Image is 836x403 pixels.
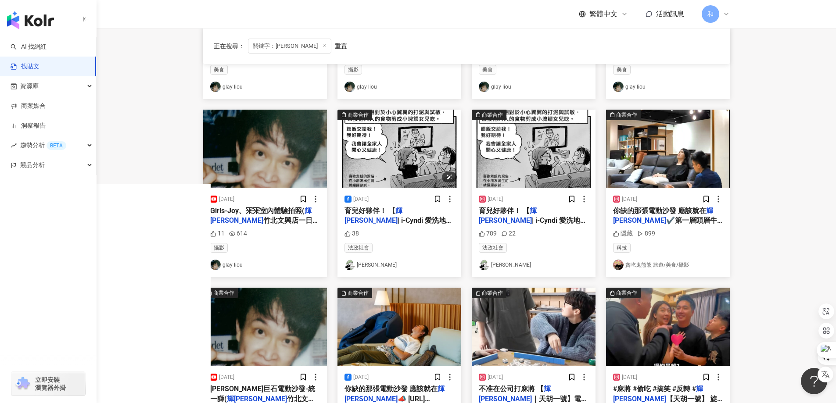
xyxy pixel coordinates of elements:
[210,65,228,75] span: 美食
[344,243,373,253] span: 法政社會
[488,374,503,381] div: [DATE]
[203,288,327,366] div: post-image商業合作
[589,9,617,19] span: 繁體中文
[613,65,631,75] span: 美食
[210,207,305,215] span: Girls-Joy、冞冞室內體驗拍照(
[472,110,596,188] div: post-image商業合作
[210,229,225,238] div: 11
[488,196,503,203] div: [DATE]
[210,260,320,270] a: KOL Avatarglay liou
[801,368,827,394] iframe: Help Scout Beacon - Open
[479,65,496,75] span: 美食
[335,43,347,50] div: 重置
[613,229,633,238] div: 隱藏
[344,207,395,215] span: 育兒好夥伴！ 【
[210,243,228,253] span: 攝影
[337,288,461,366] div: post-image商業合作
[479,82,489,92] img: KOL Avatar
[344,82,355,92] img: KOL Avatar
[229,229,247,238] div: 614
[479,385,544,393] span: 不准在公司打麻將 【
[214,43,244,50] span: 正在搜尋 ：
[707,9,714,19] span: 和
[501,229,516,238] div: 22
[482,289,503,297] div: 商業合作
[219,196,234,203] div: [DATE]
[613,82,723,92] a: KOL Avatarglay liou
[606,110,730,188] div: post-image商業合作
[353,196,369,203] div: [DATE]
[472,288,596,366] div: post-image商業合作
[203,110,327,188] img: post-image
[344,65,362,75] span: 攝影
[613,243,631,253] span: 科技
[11,43,47,51] a: searchAI 找網紅
[213,289,234,297] div: 商業合作
[337,110,461,188] img: post-image
[203,288,327,366] img: post-image
[353,374,369,381] div: [DATE]
[20,155,45,175] span: 競品分析
[348,111,369,119] div: 商業合作
[482,111,503,119] div: 商業合作
[606,288,730,366] div: post-image商業合作
[479,82,588,92] a: KOL Avatarglay liou
[479,260,489,270] img: KOL Avatar
[344,385,438,393] span: 你缺的那張電動沙發 應該就在
[11,121,46,130] a: 洞察報告
[210,385,315,403] span: [PERSON_NAME]巨石電動沙發-統一獅(
[479,207,530,215] span: 育兒好夥伴！ 【
[613,82,624,92] img: KOL Avatar
[210,260,221,270] img: KOL Avatar
[337,110,461,188] div: post-image商業合作
[606,110,730,188] img: post-image
[637,229,655,238] div: 899
[479,229,497,238] div: 789
[210,216,319,234] span: 竹北文興店一日店長)#[PERSON_NAME]#
[344,216,453,254] span: | i-Cyndi 愛洗地】洗地機 👍👍點擊專屬連結，另享優惠價 👍👍 [URL][DOMAIN_NAME] 「
[344,260,454,270] a: KOL Avatar[PERSON_NAME]
[344,229,359,238] div: 38
[616,289,637,297] div: 商業合作
[613,385,696,393] span: #麻將 #偷吃 #搞笑 #反轉 #
[479,260,588,270] a: KOL Avatar[PERSON_NAME]
[613,216,722,274] span: ✔️第一層頭層牛皮，超透氣 ✔️可拆成三塊，超好搬 ✔️USB設計，超充電 ✔️無段式延展，超耍廢 鄰近[GEOGRAPHIC_DATA]五分鐘路程 走過路過可別錯過啦
[344,260,355,270] img: KOL Avatar
[622,196,637,203] div: [DATE]
[227,395,287,403] mark: 輝[PERSON_NAME]
[20,136,66,155] span: 趨勢分析
[622,374,637,381] div: [DATE]
[210,82,320,92] a: KOL Avatarglay liou
[479,216,587,254] span: | i-Cyndi 愛洗地】洗地機 👍👍點擊專屬連結，另享優惠價 👍👍 [URL][DOMAIN_NAME] 「
[656,10,684,18] span: 活動訊息
[210,82,221,92] img: KOL Avatar
[606,288,730,366] img: post-image
[348,289,369,297] div: 商業合作
[616,111,637,119] div: 商業合作
[613,260,624,270] img: KOL Avatar
[7,11,54,29] img: logo
[613,207,706,215] span: 你缺的那張電動沙發 應該就在
[344,82,454,92] a: KOL Avatarglay liou
[11,372,85,396] a: chrome extension立即安裝 瀏覽器外掛
[472,110,596,188] img: post-image
[337,288,461,366] img: post-image
[11,62,39,71] a: 找貼文
[479,243,507,253] span: 法政社會
[47,141,66,150] div: BETA
[248,39,331,53] span: 關鍵字：[PERSON_NAME]
[11,143,17,149] span: rise
[219,374,234,381] div: [DATE]
[35,376,66,392] span: 立即安裝 瀏覽器外掛
[472,288,596,366] img: post-image
[11,102,46,111] a: 商案媒合
[14,377,31,391] img: chrome extension
[20,76,39,96] span: 資源庫
[613,260,723,270] a: KOL Avatar貪吃鬼熊熊 旅遊/美食/攝影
